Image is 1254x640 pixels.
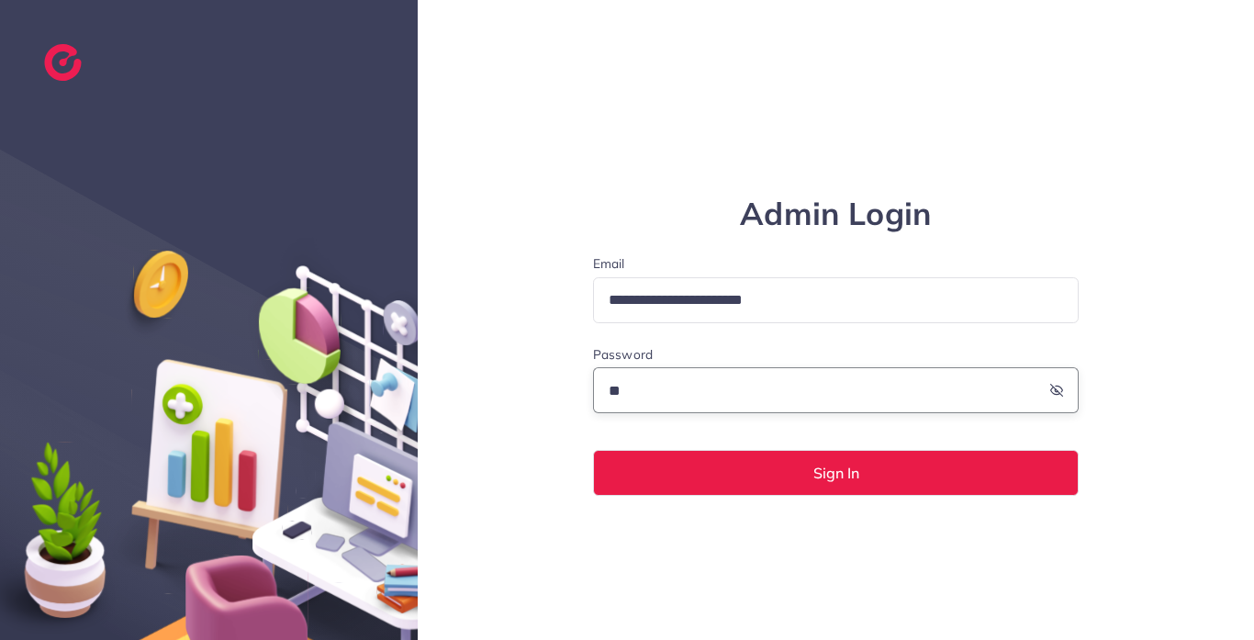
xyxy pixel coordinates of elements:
label: Email [593,254,1080,273]
h1: Admin Login [593,196,1080,233]
label: Password [593,345,653,364]
img: logo [44,44,82,81]
button: Sign In [593,450,1080,496]
span: Sign In [813,466,859,480]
